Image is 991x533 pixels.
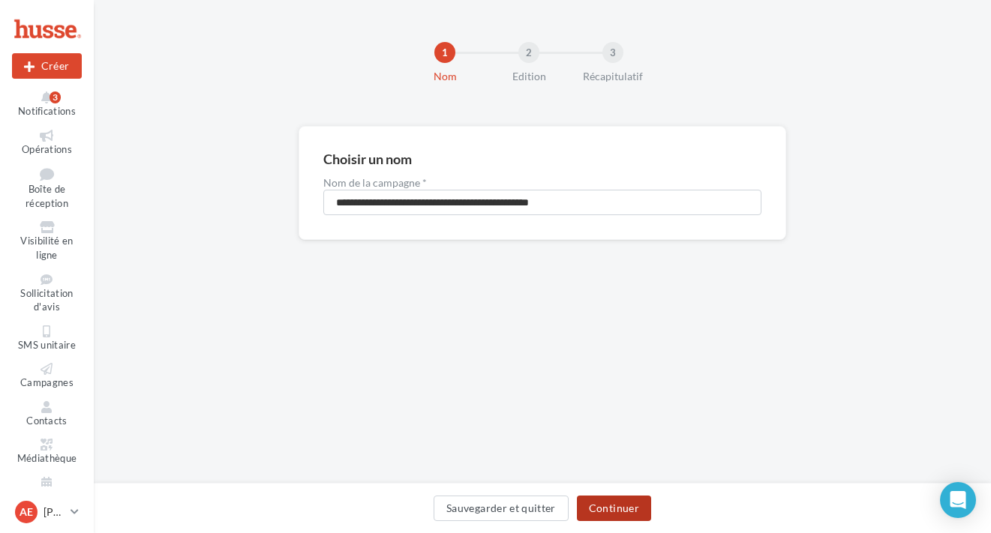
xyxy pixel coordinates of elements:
a: Ae [PERSON_NAME] et [PERSON_NAME] [12,498,82,526]
span: Boîte de réception [26,184,68,210]
div: Choisir un nom [323,152,412,166]
p: [PERSON_NAME] et [PERSON_NAME] [44,505,65,520]
button: Notifications 3 [12,88,82,121]
div: Récapitulatif [565,69,661,84]
div: Edition [481,69,577,84]
span: Campagnes [20,376,74,388]
div: Nouvelle campagne [12,53,82,79]
span: Visibilité en ligne [20,235,73,262]
a: Boîte de réception [12,164,82,212]
span: Notifications [18,105,76,117]
span: Opérations [22,143,72,155]
div: 3 [602,42,623,63]
a: Calendrier [12,474,82,506]
button: Créer [12,53,82,79]
span: Médiathèque [17,453,77,465]
a: Opérations [12,127,82,159]
a: Visibilité en ligne [12,218,82,264]
span: Contacts [26,415,68,427]
a: Campagnes [12,360,82,392]
a: Médiathèque [12,436,82,468]
div: 2 [518,42,539,63]
span: Ae [20,505,33,520]
a: SMS unitaire [12,322,82,355]
span: Sollicitation d'avis [20,287,73,313]
div: 3 [50,91,61,103]
div: Open Intercom Messenger [940,482,976,518]
button: Continuer [577,496,651,521]
label: Nom de la campagne * [323,178,761,188]
div: 1 [434,42,455,63]
button: Sauvegarder et quitter [434,496,569,521]
div: Nom [397,69,493,84]
a: Contacts [12,398,82,430]
a: Sollicitation d'avis [12,271,82,316]
span: SMS unitaire [18,339,76,351]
